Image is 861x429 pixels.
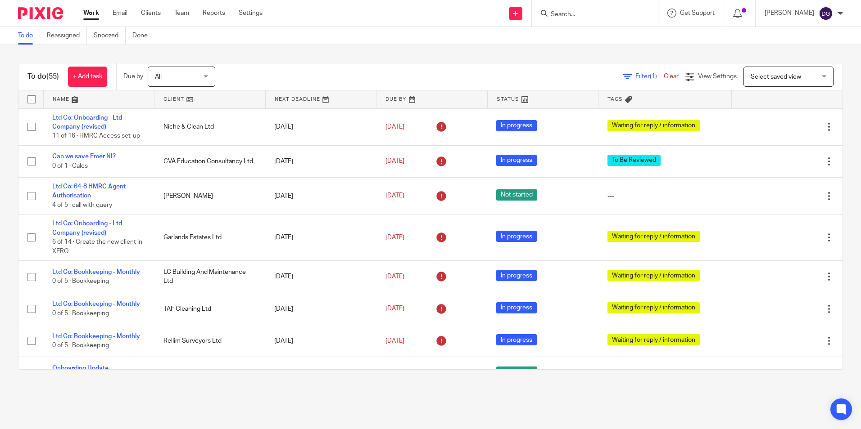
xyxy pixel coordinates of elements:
[496,270,537,281] span: In progress
[141,9,161,18] a: Clients
[154,108,266,145] td: Niche & Clean Ltd
[607,302,700,313] span: Waiting for reply / information
[265,145,376,177] td: [DATE]
[52,310,109,317] span: 0 of 5 · Bookkeeping
[113,9,127,18] a: Email
[52,342,109,349] span: 0 of 5 · Bookkeeping
[132,27,154,45] a: Done
[154,357,266,389] td: J-[PERSON_NAME] Finance Ltd
[265,325,376,357] td: [DATE]
[46,73,59,80] span: (55)
[680,10,715,16] span: Get Support
[385,158,404,165] span: [DATE]
[664,73,679,80] a: Clear
[607,368,723,377] div: ---
[635,73,664,80] span: Filter
[52,115,122,130] a: Ltd Co: Onboarding - Ltd Company (revised)
[496,155,537,166] span: In progress
[607,120,700,131] span: Waiting for reply / information
[385,338,404,344] span: [DATE]
[52,365,109,371] a: Onboarding Update
[203,9,225,18] a: Reports
[607,97,623,102] span: Tags
[550,11,631,19] input: Search
[496,189,537,201] span: Not started
[123,72,143,81] p: Due by
[52,163,88,169] span: 0 of 1 · Calcs
[94,27,126,45] a: Snoozed
[52,202,112,208] span: 4 of 5 · call with query
[154,178,266,214] td: [PERSON_NAME]
[154,293,266,325] td: TAF Cleaning Ltd
[52,133,140,139] span: 11 of 16 · HMRC Access set-up
[265,178,376,214] td: [DATE]
[385,124,404,130] span: [DATE]
[496,366,537,378] span: Not started
[154,214,266,261] td: Garlands Estates Ltd
[385,273,404,280] span: [DATE]
[265,214,376,261] td: [DATE]
[265,293,376,325] td: [DATE]
[154,145,266,177] td: CVA Education Consultancy Ltd
[52,278,109,284] span: 0 of 5 · Bookkeeping
[698,73,737,80] span: View Settings
[496,231,537,242] span: In progress
[83,9,99,18] a: Work
[265,108,376,145] td: [DATE]
[607,231,700,242] span: Waiting for reply / information
[819,6,833,21] img: svg%3E
[52,269,140,275] a: Ltd Co: Bookkeeping - Monthly
[52,220,122,236] a: Ltd Co: Onboarding - Ltd Company (revised)
[607,155,661,166] span: To Be Reviewed
[52,153,116,160] a: Can we save Emer NI?
[607,334,700,345] span: Waiting for reply / information
[607,270,700,281] span: Waiting for reply / information
[385,306,404,312] span: [DATE]
[52,301,140,307] a: Ltd Co: Bookkeeping - Monthly
[496,334,537,345] span: In progress
[27,72,59,81] h1: To do
[18,27,40,45] a: To do
[265,261,376,293] td: [DATE]
[154,261,266,293] td: LC Building And Maintenance Ltd
[385,234,404,241] span: [DATE]
[496,302,537,313] span: In progress
[68,67,107,87] a: + Add task
[239,9,263,18] a: Settings
[52,183,126,199] a: Ltd Co: 64-8 HMRC Agent Authorisation
[47,27,87,45] a: Reassigned
[154,325,266,357] td: Rellim Surveyors Ltd
[496,120,537,131] span: In progress
[650,73,657,80] span: (1)
[155,74,162,80] span: All
[52,239,142,255] span: 6 of 14 · Create the new client in XERO
[385,193,404,199] span: [DATE]
[765,9,814,18] p: [PERSON_NAME]
[607,192,723,201] div: ---
[265,357,376,389] td: [DATE]
[18,7,63,19] img: Pixie
[52,333,140,340] a: Ltd Co: Bookkeeping - Monthly
[174,9,189,18] a: Team
[751,74,801,80] span: Select saved view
